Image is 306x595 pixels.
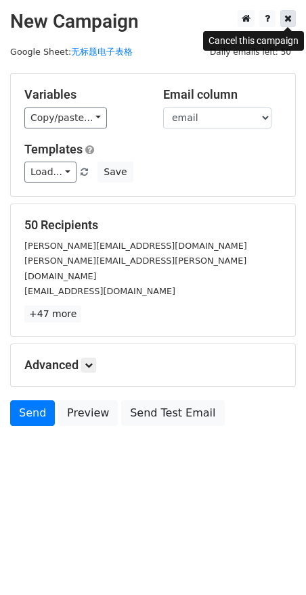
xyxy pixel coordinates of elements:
a: Templates [24,142,83,156]
small: [PERSON_NAME][EMAIL_ADDRESS][PERSON_NAME][DOMAIN_NAME] [24,256,246,281]
h5: Advanced [24,358,282,373]
h5: 50 Recipients [24,218,282,233]
a: Send Test Email [121,400,224,426]
button: Save [97,162,133,183]
a: Copy/paste... [24,108,107,128]
div: 聊天小组件 [238,530,306,595]
small: Google Sheet: [10,47,133,57]
iframe: Chat Widget [238,530,306,595]
h2: New Campaign [10,10,296,33]
a: Load... [24,162,76,183]
h5: Email column [163,87,282,102]
h5: Variables [24,87,143,102]
a: 无标题电子表格 [71,47,133,57]
a: Daily emails left: 50 [205,47,296,57]
div: Cancel this campaign [203,31,304,51]
a: Send [10,400,55,426]
small: [EMAIL_ADDRESS][DOMAIN_NAME] [24,286,175,296]
a: Preview [58,400,118,426]
a: +47 more [24,306,81,323]
small: [PERSON_NAME][EMAIL_ADDRESS][DOMAIN_NAME] [24,241,247,251]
